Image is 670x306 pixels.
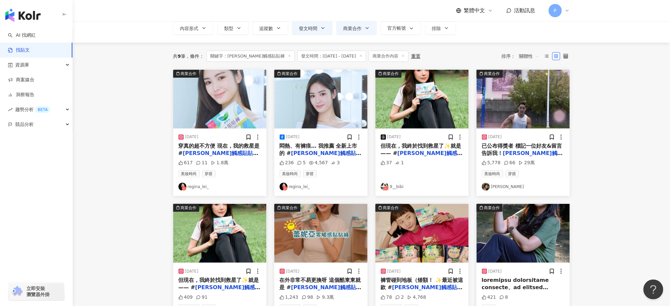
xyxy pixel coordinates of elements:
span: 發文時間 [299,26,318,31]
div: 商業合作 [484,205,500,211]
span: 美妝時尚 [178,170,200,177]
button: 排除 [425,21,456,35]
span: 趨勢分析 [15,102,50,117]
div: 4,768 [407,294,426,301]
span: 美妝時尚 [482,170,503,177]
img: post-image [173,204,266,263]
span: 活動訊息 [514,7,535,14]
div: 2 [395,294,404,301]
div: 409 [178,294,193,301]
span: 穿真的超不方便 現在，我的救星是 # [178,143,260,156]
mark: [PERSON_NAME]觸感貼貼褲 [280,284,362,298]
span: 繁體中文 [464,7,485,14]
img: post-image [375,70,469,129]
span: 發文時間：[DATE] - [DATE] [297,51,366,62]
img: post-image [477,204,570,263]
img: KOL Avatar [178,183,186,191]
span: 關聯性 [519,51,539,61]
span: 但現在，我終於找到救星了✨就是—— # [178,277,259,290]
div: post-image商業合作 [274,204,368,263]
span: 追蹤數 [259,26,273,31]
div: 37 [381,160,392,166]
img: post-image [274,70,368,129]
div: 11 [196,160,208,166]
button: 商業合作 [336,21,377,35]
mark: [PERSON_NAME]觸感貼貼褲 [381,284,463,298]
img: post-image [274,204,368,263]
div: BETA [35,106,50,113]
div: 98 [302,294,313,301]
div: 5,778 [482,160,501,166]
span: rise [8,107,13,112]
div: 1,243 [280,294,298,301]
span: 在外非常不易更換呀 這個酷東東就是 # [280,277,361,290]
div: 91 [196,294,208,301]
div: 商業合作 [181,70,197,77]
div: 78 [381,294,392,301]
div: 重置 [411,54,420,59]
div: 商業合作 [282,205,298,211]
img: chrome extension [11,286,23,297]
a: 洞察報告 [8,92,34,98]
mark: [PERSON_NAME]觸感貼貼褲 [381,150,463,164]
a: chrome extension立即安裝 瀏覽器外掛 [9,283,64,300]
div: 4,567 [309,160,328,166]
span: 穿搭 [303,170,317,177]
div: 236 [280,160,294,166]
img: KOL Avatar [280,183,288,191]
span: 內容形式 [180,26,199,31]
div: [DATE] [286,134,300,140]
button: 追蹤數 [253,21,288,35]
a: 商案媒合 [8,77,34,83]
a: KOL Avatarregina_lei_ [280,183,362,191]
div: [DATE] [185,134,199,140]
div: post-image商業合作 [477,70,570,129]
div: [DATE] [489,134,502,140]
div: 商業合作 [181,205,197,211]
img: logo [5,9,41,22]
span: 排除 [432,26,441,31]
a: 找貼文 [8,47,30,54]
span: 關鍵字：[PERSON_NAME]觸感貼貼褲 [207,51,295,62]
div: post-image商業合作 [375,70,469,129]
img: KOL Avatar [381,183,389,191]
div: 商業合作 [282,70,298,77]
span: 商業合作 [343,26,362,31]
span: 9 [178,54,181,59]
span: 但現在，我終於找到救星了✨就是—— # [381,143,461,156]
img: KOL Avatar [482,183,490,191]
div: 商業合作 [383,70,399,77]
button: 類型 [217,21,249,35]
img: post-image [477,70,570,129]
div: 共 筆 [173,54,186,59]
div: [DATE] [286,269,300,274]
div: [DATE] [489,269,502,274]
div: [DATE] [387,134,401,140]
div: 5 [297,160,306,166]
div: 8 [499,294,508,301]
div: post-image商業合作 [375,204,469,263]
div: post-image商業合作 [173,204,266,263]
button: 官方帳號 [381,21,421,35]
a: searchAI 找網紅 [8,32,36,39]
span: 美妝時尚 [280,170,301,177]
div: 1.8萬 [211,160,228,166]
div: 商業合作 [484,70,500,77]
div: 617 [178,160,193,166]
span: 條件 ： [185,54,204,59]
a: KOL Avatar[PERSON_NAME] [482,183,565,191]
div: 9.3萬 [316,294,334,301]
button: 內容形式 [173,21,214,35]
div: [DATE] [387,269,401,274]
div: 66 [504,160,516,166]
div: 3 [331,160,340,166]
span: 商業合作內容 [369,51,409,62]
span: 立即安裝 瀏覽器外掛 [26,286,50,297]
a: KOL Avatarregina_lei_ [178,183,261,191]
span: 類型 [224,26,234,31]
div: 1 [395,160,404,166]
span: P [554,7,556,14]
span: 競品分析 [15,117,34,132]
div: post-image商業合作 [173,70,266,129]
span: 褲管碰到地板（矮額！ ✨最近被這款 # [381,277,463,290]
